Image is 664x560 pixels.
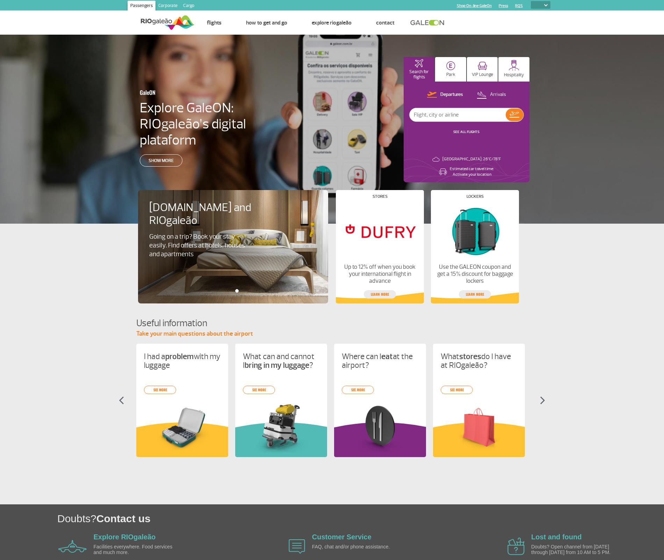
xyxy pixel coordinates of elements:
[451,129,482,135] button: SEE ALL FLIGHTS
[94,533,156,541] a: Explore RIOgaleão
[498,57,529,82] button: Hospitality
[57,511,664,526] h1: Doubts?
[373,195,388,198] h4: Stores
[441,402,517,453] img: card%20informa%C3%A7%C3%B5es%206.png
[441,352,517,370] p: What do I have at RIOgaleão?
[531,533,582,541] a: Lost and found
[136,422,228,457] img: amareloInformacoesUteis.svg
[149,201,260,227] h4: [DOMAIN_NAME] and RIOgaleão
[507,538,525,555] img: airplane icon
[342,352,418,370] p: Where can I at the airport?
[540,396,545,405] img: seta-direita
[144,402,221,453] img: problema-bagagem.png
[96,513,151,524] span: Contact us
[433,422,525,457] img: amareloInformacoesUteis.svg
[342,402,418,453] img: card%20informa%C3%A7%C3%B5es%208.png
[140,85,257,100] h3: GaleON
[364,290,396,299] a: Learn more
[404,57,435,82] button: Search for flights
[478,62,487,70] img: vipRoom.svg
[415,59,423,68] img: airplaneHomeActive.svg
[381,351,393,362] strong: eat
[515,3,523,8] a: RQS
[165,351,194,362] strong: problem
[119,396,124,405] img: seta-esquerda
[410,108,506,121] input: Flight, city or airline
[180,1,197,12] a: Cargo
[437,204,513,258] img: Lockers
[207,19,222,26] a: Flights
[144,352,221,370] p: I had a with my luggage
[442,156,501,162] p: [GEOGRAPHIC_DATA]: 26°C/78°F
[246,19,287,26] a: How to get and go
[407,69,431,80] p: Search for flights
[459,351,481,362] strong: stores
[243,352,319,370] p: What can and cannot I ?
[140,154,182,167] a: Show more
[128,1,156,12] a: Passengers
[342,386,374,394] a: see more
[425,90,465,99] button: Departures
[136,317,528,330] h4: Useful information
[508,60,519,71] img: hospitality.svg
[446,72,455,77] p: Park
[149,232,248,259] p: Going on a trip? Book your stay easily. Find offers at hotels, houses and apartments
[94,544,174,555] p: Facilities everywhere. Food services and much more.
[312,544,392,549] p: FAQ, chat and/or phone assistance.
[334,422,426,457] img: roxoInformacoesUteis.svg
[312,533,371,541] a: Customer Service
[475,90,508,99] button: Arrivals
[235,422,327,457] img: verdeInformacoesUteis.svg
[437,264,513,285] p: Use the GALEON coupon and get a 15% discount for baggage lockers
[342,204,418,258] img: Stores
[450,166,494,177] p: Estimated car travel time: Activate your location
[435,57,466,82] button: Park
[472,72,493,77] p: VIP Lounge
[144,386,176,394] a: see more
[140,100,291,148] h4: Explore GaleON: RIOgaleão’s digital plataform
[342,264,418,285] p: Up to 12% off when you book your international flight in advance
[531,544,612,555] p: Doubts? Open channel from [DATE] through [DATE] from 10 AM to 5 PM.
[459,290,491,299] a: Learn more
[453,129,479,134] a: SEE ALL FLIGHTS
[441,386,473,394] a: see more
[467,57,498,82] button: VIP Lounge
[245,360,309,370] strong: bring in my luggage
[499,3,508,8] a: Press
[312,19,352,26] a: Explore RIOgaleão
[490,91,506,98] p: Arrivals
[289,539,305,554] img: airplane icon
[136,330,528,338] p: Take your main questions about the airport
[243,386,275,394] a: see more
[440,91,463,98] p: Departures
[446,61,455,70] img: carParkingHome.svg
[467,195,484,198] h4: Lockers
[156,1,180,12] a: Corporate
[457,3,492,8] a: Shop On-line GaleOn
[504,72,524,78] p: Hospitality
[243,402,319,453] img: card%20informa%C3%A7%C3%B5es%201.png
[58,540,87,553] img: airplane icon
[149,201,317,259] a: [DOMAIN_NAME] and RIOgaleãoGoing on a trip? Book your stay easily. Find offers at hotels, houses ...
[376,19,395,26] a: Contact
